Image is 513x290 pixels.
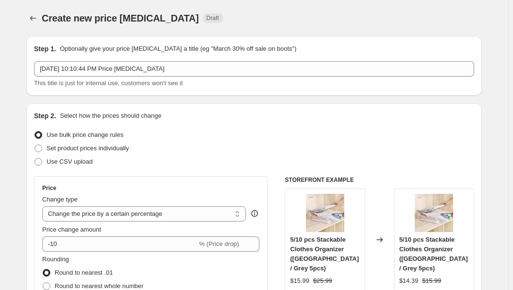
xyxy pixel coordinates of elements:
div: help [250,209,259,218]
span: 5/10 pcs Stackable Clothes Organizer ([GEOGRAPHIC_DATA] / Grey 5pcs) [290,236,359,272]
h6: STOREFRONT EXAMPLE [285,176,474,184]
span: Set product prices individually [47,145,129,152]
h3: Price [42,184,56,192]
span: This title is just for internal use, customers won't see it [34,79,183,87]
span: Use bulk price change rules [47,131,123,138]
span: Round to nearest whole number [55,282,143,290]
span: Rounding [42,256,69,263]
span: $25.99 [313,277,332,284]
img: product-image-1484822521_80x.jpg [415,194,453,232]
span: Price change amount [42,226,101,233]
h2: Step 1. [34,44,56,54]
span: Create new price [MEDICAL_DATA] [42,13,199,23]
input: -15 [42,236,197,252]
span: 5/10 pcs Stackable Clothes Organizer ([GEOGRAPHIC_DATA] / Grey 5pcs) [399,236,468,272]
span: Change type [42,196,78,203]
h2: Step 2. [34,111,56,121]
span: $15.99 [422,277,441,284]
input: 30% off holiday sale [34,61,474,77]
span: $14.39 [399,277,419,284]
img: product-image-1484822521_80x.jpg [306,194,344,232]
span: Use CSV upload [47,158,93,165]
span: Draft [207,14,219,22]
p: Optionally give your price [MEDICAL_DATA] a title (eg "March 30% off sale on boots") [60,44,296,54]
p: Select how the prices should change [60,111,162,121]
span: % (Price drop) [199,240,239,247]
span: Round to nearest .01 [55,269,113,276]
button: Price change jobs [26,11,40,25]
span: $15.99 [290,277,309,284]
